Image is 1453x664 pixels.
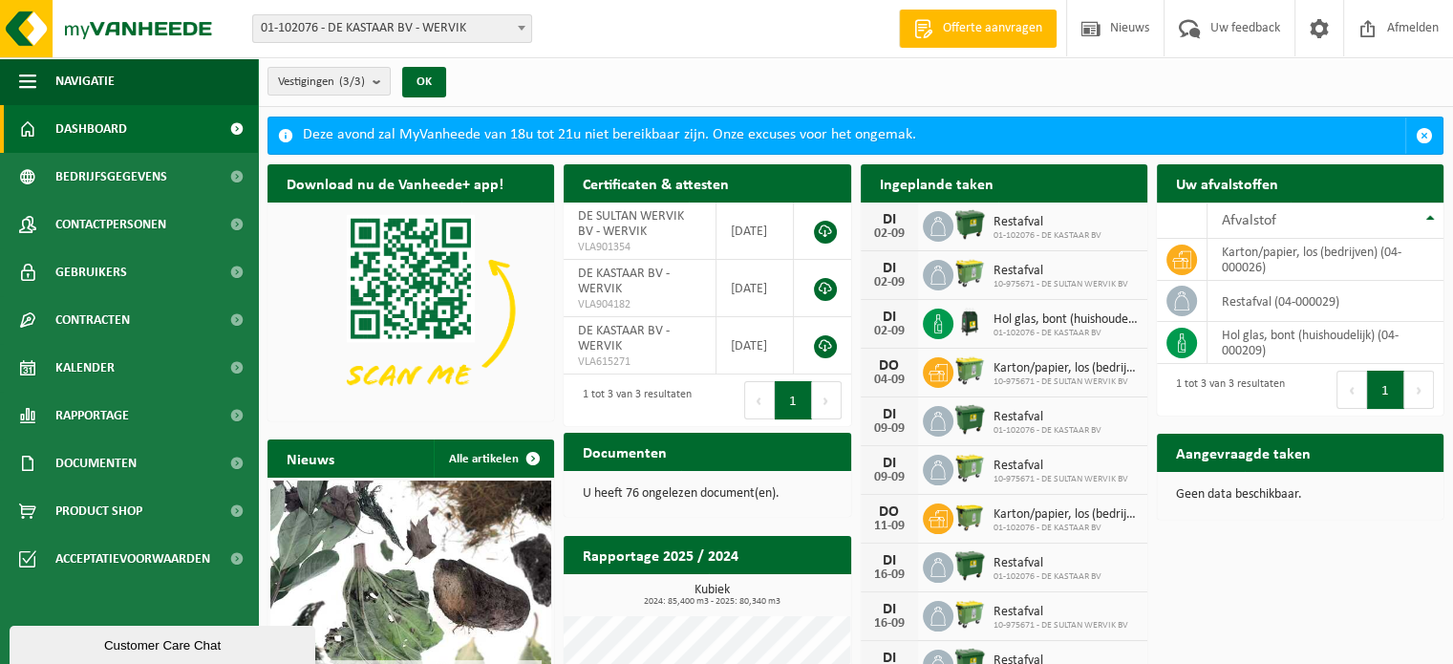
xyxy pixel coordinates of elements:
[583,487,831,501] p: U heeft 76 ongelezen document(en).
[1222,213,1276,228] span: Afvalstof
[870,212,908,227] div: DI
[870,471,908,484] div: 09-09
[267,164,523,202] h2: Download nu de Vanheede+ app!
[55,392,129,439] span: Rapportage
[10,622,319,664] iframe: chat widget
[1207,239,1443,281] td: karton/papier, los (bedrijven) (04-000026)
[870,602,908,617] div: DI
[861,164,1013,202] h2: Ingeplande taken
[994,328,1138,339] span: 01-102076 - DE KASTAAR BV
[870,520,908,533] div: 11-09
[899,10,1057,48] a: Offerte aanvragen
[812,381,842,419] button: Next
[994,474,1128,485] span: 10-975671 - DE SULTAN WERVIK BV
[578,209,684,239] span: DE SULTAN WERVIK BV - WERVIK
[953,549,986,582] img: WB-1100-HPE-GN-01
[716,260,795,317] td: [DATE]
[994,523,1138,534] span: 01-102076 - DE KASTAAR BV
[870,422,908,436] div: 09-09
[716,317,795,375] td: [DATE]
[303,118,1405,154] div: Deze avond zal MyVanheede van 18u tot 21u niet bereikbaar zijn. Onze excuses voor het ongemak.
[578,354,700,370] span: VLA615271
[953,354,986,387] img: WB-0660-HPE-GN-50
[252,14,532,43] span: 01-102076 - DE KASTAAR BV - WERVIK
[402,67,446,97] button: OK
[994,312,1138,328] span: Hol glas, bont (huishoudelijk)
[953,208,986,241] img: WB-1100-HPE-GN-01
[709,573,849,611] a: Bekijk rapportage
[564,536,758,573] h2: Rapportage 2025 / 2024
[1336,371,1367,409] button: Previous
[994,556,1101,571] span: Restafval
[870,358,908,374] div: DO
[870,456,908,471] div: DI
[994,230,1101,242] span: 01-102076 - DE KASTAAR BV
[434,439,552,478] a: Alle artikelen
[870,261,908,276] div: DI
[716,203,795,260] td: [DATE]
[994,459,1128,474] span: Restafval
[1207,322,1443,364] td: hol glas, bont (huishoudelijk) (04-000209)
[55,57,115,105] span: Navigatie
[564,164,748,202] h2: Certificaten & attesten
[870,325,908,338] div: 02-09
[953,598,986,631] img: WB-0660-HPE-GN-50
[953,403,986,436] img: WB-1100-HPE-GN-01
[55,296,130,344] span: Contracten
[994,215,1101,230] span: Restafval
[578,297,700,312] span: VLA904182
[253,15,531,42] span: 01-102076 - DE KASTAAR BV - WERVIK
[578,267,670,296] span: DE KASTAAR BV - WERVIK
[953,452,986,484] img: WB-0660-HPE-GN-50
[953,257,986,289] img: WB-0660-HPE-GN-50
[55,487,142,535] span: Product Shop
[1157,434,1330,471] h2: Aangevraagde taken
[994,425,1101,437] span: 01-102076 - DE KASTAAR BV
[994,605,1128,620] span: Restafval
[938,19,1047,38] span: Offerte aanvragen
[55,201,166,248] span: Contactpersonen
[1404,371,1434,409] button: Next
[994,507,1138,523] span: Karton/papier, los (bedrijven)
[994,571,1101,583] span: 01-102076 - DE KASTAAR BV
[1207,281,1443,322] td: restafval (04-000029)
[55,248,127,296] span: Gebruikers
[953,501,986,533] img: WB-1100-HPE-GN-50
[55,439,137,487] span: Documenten
[870,617,908,631] div: 16-09
[994,264,1128,279] span: Restafval
[744,381,775,419] button: Previous
[578,324,670,353] span: DE KASTAAR BV - WERVIK
[994,376,1138,388] span: 10-975671 - DE SULTAN WERVIK BV
[994,620,1128,632] span: 10-975671 - DE SULTAN WERVIK BV
[278,68,365,96] span: Vestigingen
[573,584,850,607] h3: Kubiek
[870,374,908,387] div: 04-09
[1176,488,1424,502] p: Geen data beschikbaar.
[870,276,908,289] div: 02-09
[267,67,391,96] button: Vestigingen(3/3)
[573,379,692,421] div: 1 tot 3 van 3 resultaten
[267,203,554,418] img: Download de VHEPlus App
[870,310,908,325] div: DI
[994,279,1128,290] span: 10-975671 - DE SULTAN WERVIK BV
[870,504,908,520] div: DO
[55,105,127,153] span: Dashboard
[55,344,115,392] span: Kalender
[564,433,686,470] h2: Documenten
[1367,371,1404,409] button: 1
[55,535,210,583] span: Acceptatievoorwaarden
[1157,164,1297,202] h2: Uw afvalstoffen
[870,227,908,241] div: 02-09
[267,439,353,477] h2: Nieuws
[339,75,365,88] count: (3/3)
[870,407,908,422] div: DI
[1166,369,1285,411] div: 1 tot 3 van 3 resultaten
[573,597,850,607] span: 2024: 85,400 m3 - 2025: 80,340 m3
[994,410,1101,425] span: Restafval
[870,553,908,568] div: DI
[775,381,812,419] button: 1
[870,568,908,582] div: 16-09
[953,306,986,338] img: CR-HR-1C-1000-PES-01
